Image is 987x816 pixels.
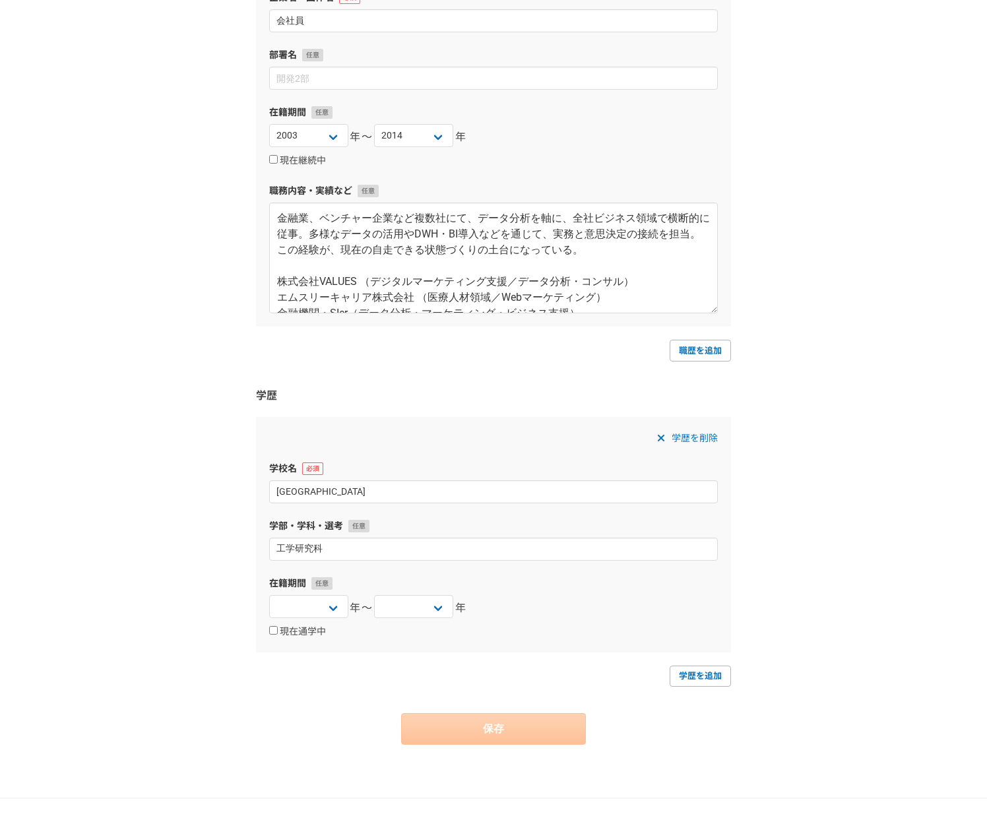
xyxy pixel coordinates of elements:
input: 現在継続中 [269,155,278,164]
input: 現在通学中 [269,626,278,635]
label: 現在継続中 [269,155,326,167]
label: 学部・学科・選考 [269,519,718,533]
label: 現在通学中 [269,626,326,638]
input: エニィクルー株式会社 [269,9,718,32]
span: 年 [455,129,467,145]
span: 年 [455,600,467,616]
span: 学歴を削除 [672,430,718,446]
label: 部署名 [269,48,718,62]
input: 学部・学科・専攻 [269,538,718,561]
label: 学校名 [269,462,718,476]
span: 年〜 [350,600,373,616]
a: 職歴を追加 [670,340,731,361]
h3: 学歴 [256,388,731,404]
span: 年〜 [350,129,373,145]
input: 学校名 [269,480,718,503]
input: 開発2部 [269,67,718,90]
label: 在籍期間 [269,577,718,590]
label: 在籍期間 [269,106,718,119]
label: 職務内容・実績など [269,184,718,198]
a: 学歴を追加 [670,666,731,687]
button: 保存 [401,713,586,745]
